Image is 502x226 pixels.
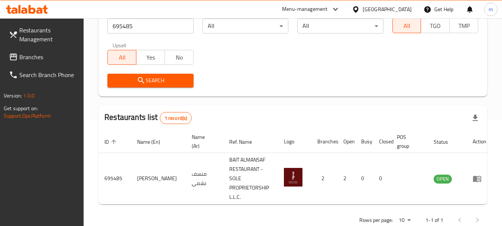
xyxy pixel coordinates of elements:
[396,20,418,31] span: All
[107,74,193,87] button: Search
[355,130,373,153] th: Busy
[107,50,136,65] button: All
[396,215,414,226] div: Rows per page:
[98,130,492,204] table: enhanced table
[473,174,486,183] div: Menu
[421,18,450,33] button: TGO
[139,52,162,63] span: Yes
[160,115,192,122] span: 1 record(s)
[3,21,84,48] a: Restaurants Management
[137,137,170,146] span: Name (En)
[434,137,458,146] span: Status
[168,52,191,63] span: No
[19,26,78,44] span: Restaurants Management
[111,52,133,63] span: All
[284,168,302,187] img: Mansaf Nashmi
[4,104,38,113] span: Get support on:
[373,130,391,153] th: Closed
[107,19,193,34] input: Search for restaurant name or ID..
[467,130,492,153] th: Action
[311,153,337,204] td: 2
[453,20,475,31] span: TMP
[223,153,278,204] td: BAIT ALMANSAF RESTAURANT - SOLE PROPRIETORSHIP L.L.C.
[4,91,22,101] span: Version:
[186,153,223,204] td: منسف نشمي
[466,109,484,127] div: Export file
[337,130,355,153] th: Open
[355,153,373,204] td: 0
[104,112,192,124] h2: Restaurants list
[98,153,131,204] td: 695485
[3,48,84,66] a: Branches
[424,20,447,31] span: TGO
[425,216,443,225] p: 1-1 of 1
[311,130,337,153] th: Branches
[19,52,78,61] span: Branches
[397,133,419,150] span: POS group
[282,5,328,14] div: Menu-management
[136,50,165,65] button: Yes
[19,70,78,79] span: Search Branch Phone
[23,91,35,101] span: 1.0.0
[113,76,187,85] span: Search
[3,66,84,84] a: Search Branch Phone
[4,111,51,121] a: Support.OpsPlatform
[278,130,311,153] th: Logo
[373,153,391,204] td: 0
[131,153,186,204] td: [PERSON_NAME]
[203,19,288,34] div: All
[104,137,119,146] span: ID
[113,42,126,48] label: Upsell
[359,216,393,225] p: Rows per page:
[449,18,478,33] button: TMP
[337,153,355,204] td: 2
[165,50,194,65] button: No
[192,133,214,150] span: Name (Ar)
[392,18,421,33] button: All
[229,137,262,146] span: Ref. Name
[489,5,493,13] span: m
[363,5,412,13] div: [GEOGRAPHIC_DATA]
[297,19,383,34] div: All
[434,175,452,183] span: OPEN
